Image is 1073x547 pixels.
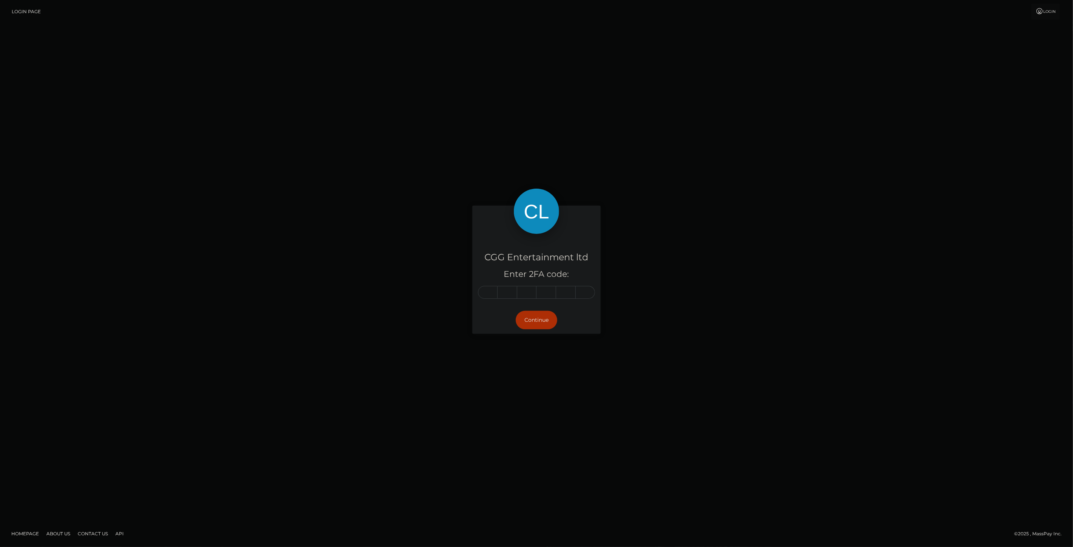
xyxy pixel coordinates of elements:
[75,528,111,539] a: Contact Us
[112,528,127,539] a: API
[1014,530,1067,538] div: © 2025 , MassPay Inc.
[478,269,595,280] h5: Enter 2FA code:
[43,528,73,539] a: About Us
[516,311,557,329] button: Continue
[8,528,42,539] a: Homepage
[12,4,41,20] a: Login Page
[514,189,559,234] img: CGG Entertainment ltd
[478,251,595,264] h4: CGG Entertainment ltd
[1031,4,1060,20] a: Login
